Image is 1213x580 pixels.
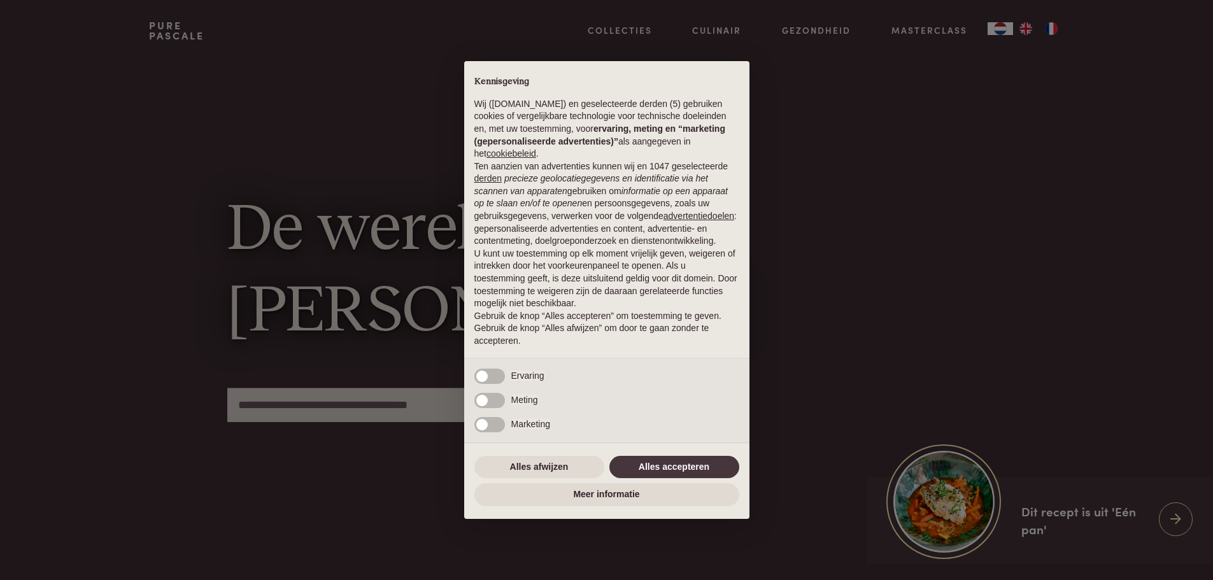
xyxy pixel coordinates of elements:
[474,186,728,209] em: informatie op een apparaat op te slaan en/of te openen
[663,210,734,223] button: advertentiedoelen
[474,173,502,185] button: derden
[474,160,739,248] p: Ten aanzien van advertenties kunnen wij en 1047 geselecteerde gebruiken om en persoonsgegevens, z...
[474,173,708,196] em: precieze geolocatiegegevens en identificatie via het scannen van apparaten
[609,456,739,479] button: Alles accepteren
[486,148,536,159] a: cookiebeleid
[474,124,725,146] strong: ervaring, meting en “marketing (gepersonaliseerde advertenties)”
[474,310,739,348] p: Gebruik de knop “Alles accepteren” om toestemming te geven. Gebruik de knop “Alles afwijzen” om d...
[474,456,604,479] button: Alles afwijzen
[511,395,538,405] span: Meting
[474,76,739,88] h2: Kennisgeving
[474,98,739,160] p: Wij ([DOMAIN_NAME]) en geselecteerde derden (5) gebruiken cookies of vergelijkbare technologie vo...
[511,419,550,429] span: Marketing
[511,371,544,381] span: Ervaring
[474,248,739,310] p: U kunt uw toestemming op elk moment vrijelijk geven, weigeren of intrekken door het voorkeurenpan...
[474,483,739,506] button: Meer informatie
